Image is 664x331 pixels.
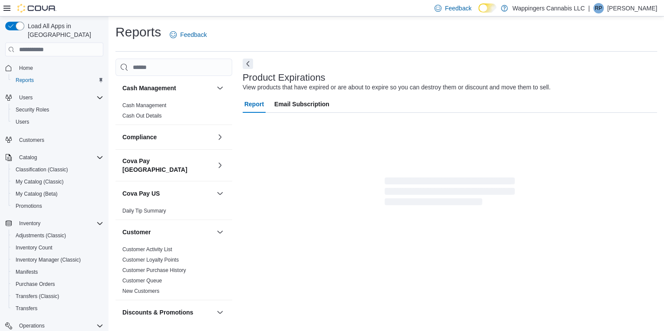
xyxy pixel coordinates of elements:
[9,104,107,116] button: Security Roles
[9,74,107,86] button: Reports
[12,201,103,211] span: Promotions
[166,26,210,43] a: Feedback
[512,3,585,13] p: Wappingers Cannabis LLC
[122,228,151,236] h3: Customer
[12,267,41,277] a: Manifests
[274,95,329,113] span: Email Subscription
[122,288,159,294] a: New Customers
[122,133,157,141] h3: Compliance
[12,267,103,277] span: Manifests
[122,278,162,284] a: Customer Queue
[12,243,103,253] span: Inventory Count
[122,288,159,295] span: New Customers
[16,77,34,84] span: Reports
[19,65,33,72] span: Home
[445,4,471,13] span: Feedback
[19,94,33,101] span: Users
[122,84,213,92] button: Cash Management
[17,4,56,13] img: Cova
[122,157,213,174] button: Cova Pay [GEOGRAPHIC_DATA]
[9,266,107,278] button: Manifests
[16,152,40,163] button: Catalog
[19,220,40,227] span: Inventory
[115,100,232,125] div: Cash Management
[9,176,107,188] button: My Catalog (Classic)
[115,23,161,41] h1: Reports
[12,75,37,85] a: Reports
[12,291,103,302] span: Transfers (Classic)
[16,118,29,125] span: Users
[122,257,179,263] a: Customer Loyalty Points
[244,95,264,113] span: Report
[9,188,107,200] button: My Catalog (Beta)
[243,59,253,69] button: Next
[122,189,213,198] button: Cova Pay US
[16,244,53,251] span: Inventory Count
[122,102,166,108] a: Cash Management
[12,164,72,175] a: Classification (Classic)
[122,228,213,236] button: Customer
[16,269,38,275] span: Manifests
[24,22,103,39] span: Load All Apps in [GEOGRAPHIC_DATA]
[122,112,162,119] span: Cash Out Details
[122,308,213,317] button: Discounts & Promotions
[12,230,69,241] a: Adjustments (Classic)
[16,190,58,197] span: My Catalog (Beta)
[16,281,55,288] span: Purchase Orders
[607,3,657,13] p: [PERSON_NAME]
[16,152,103,163] span: Catalog
[16,218,103,229] span: Inventory
[16,92,103,103] span: Users
[16,63,36,73] a: Home
[122,208,166,214] a: Daily Tip Summary
[215,132,225,142] button: Compliance
[9,200,107,212] button: Promotions
[215,188,225,199] button: Cova Pay US
[12,255,84,265] a: Inventory Manager (Classic)
[12,291,62,302] a: Transfers (Classic)
[215,307,225,318] button: Discounts & Promotions
[12,303,41,314] a: Transfers
[122,113,162,119] a: Cash Out Details
[243,83,550,92] div: View products that have expired or are about to expire so you can destroy them or discount and mo...
[9,116,107,128] button: Users
[122,102,166,109] span: Cash Management
[9,242,107,254] button: Inventory Count
[2,62,107,74] button: Home
[9,278,107,290] button: Purchase Orders
[12,201,46,211] a: Promotions
[115,206,232,220] div: Cova Pay US
[9,290,107,302] button: Transfers (Classic)
[2,217,107,229] button: Inventory
[122,267,186,274] span: Customer Purchase History
[215,83,225,93] button: Cash Management
[122,277,162,284] span: Customer Queue
[122,256,179,263] span: Customer Loyalty Points
[12,189,61,199] a: My Catalog (Beta)
[593,3,604,13] div: Ripal Patel
[122,267,186,273] a: Customer Purchase History
[12,164,103,175] span: Classification (Classic)
[9,254,107,266] button: Inventory Manager (Classic)
[12,177,67,187] a: My Catalog (Classic)
[12,105,53,115] a: Security Roles
[12,117,33,127] a: Users
[19,322,45,329] span: Operations
[115,244,232,300] div: Customer
[180,30,207,39] span: Feedback
[12,303,103,314] span: Transfers
[12,279,103,289] span: Purchase Orders
[16,203,42,210] span: Promotions
[19,154,37,161] span: Catalog
[16,293,59,300] span: Transfers (Classic)
[2,133,107,146] button: Customers
[12,279,59,289] a: Purchase Orders
[122,246,172,252] a: Customer Activity List
[16,178,64,185] span: My Catalog (Classic)
[12,189,103,199] span: My Catalog (Beta)
[12,243,56,253] a: Inventory Count
[12,105,103,115] span: Security Roles
[16,62,103,73] span: Home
